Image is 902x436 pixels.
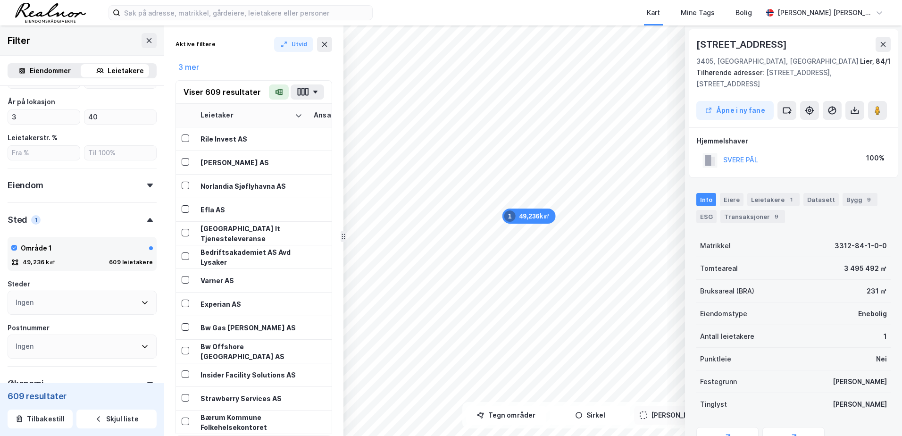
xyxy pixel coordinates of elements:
div: 76 [314,158,392,168]
div: Ansatte (leietaker) [314,111,381,120]
div: Nei [876,353,887,365]
div: Efla AS [200,205,302,215]
div: Eiendomstype [700,308,747,319]
div: 9 [772,212,781,221]
button: Utvid [274,37,314,52]
div: 609 leietakere [109,259,153,266]
div: 231 ㎡ [867,285,887,297]
div: Bw Offshore [GEOGRAPHIC_DATA] AS [200,342,302,361]
div: 1 [504,210,516,222]
div: Område 1 [21,243,52,254]
div: [PERSON_NAME] [PERSON_NAME] [777,7,872,18]
div: Eiendom [8,180,43,191]
div: 49 [314,205,392,215]
div: Ingen [16,341,33,352]
div: Kart [647,7,660,18]
button: Tilbakestill [8,410,73,428]
button: Skjul liste [76,410,157,428]
span: Tilhørende adresser: [696,68,766,76]
div: 40 [314,370,392,380]
div: År på lokasjon [8,96,55,108]
div: Leietakere [747,193,800,206]
div: Datasett [803,193,839,206]
input: Til 30 [84,110,156,124]
div: 36 [314,417,392,427]
div: Sted [8,214,27,226]
div: Enebolig [858,308,887,319]
div: Ingen [16,297,33,308]
div: 49,236 k㎡ [23,259,55,266]
div: 78 [314,252,392,262]
div: 33 [314,323,392,333]
div: Rile Invest AS [200,134,302,144]
div: 609 resultater [8,391,157,402]
div: Kontrollprogram for chat [855,391,902,436]
div: Norlandia Sjøflyhavna AS [200,181,302,191]
div: Festegrunn [700,376,737,387]
div: Bærum Kommune Folkehelsekontoret [200,412,302,432]
div: Tomteareal [700,263,738,274]
div: [PERSON_NAME] AS [200,158,302,168]
div: Strawberry Services AS [200,394,302,403]
div: [GEOGRAPHIC_DATA] It Tjenesteleveranse [200,224,302,243]
div: 1 [884,331,887,342]
div: Lier, 84/1 [860,56,891,67]
div: 416 [314,276,392,285]
div: 3 495 492 ㎡ [844,263,887,274]
input: Fra 3 [8,110,80,124]
div: Bolig [735,7,752,18]
div: 287 [314,394,392,403]
div: Postnummer [8,322,50,334]
div: 3312-84-1-0-0 [835,240,887,252]
img: realnor-logo.934646d98de889bb5806.png [15,3,86,23]
div: Leietakerstr. % [8,132,58,143]
div: Bygg [843,193,877,206]
div: [PERSON_NAME] til kartutsnitt [651,410,751,421]
div: Hjemmelshaver [697,135,890,147]
div: Bw Gas [PERSON_NAME] AS [200,323,302,333]
input: Søk på adresse, matrikkel, gårdeiere, leietakere eller personer [120,6,372,20]
div: Bedriftsakademiet AS Avd Lysaker [200,247,302,267]
div: Experian AS [200,299,302,309]
input: Til 100% [84,146,156,160]
div: Eiere [720,193,743,206]
div: Antall leietakere [700,331,754,342]
div: Eiendommer [30,65,71,76]
div: Aktive filtere [175,41,216,48]
div: Matrikkel [700,240,731,252]
button: Tegn områder [466,406,546,425]
div: Bruksareal (BRA) [700,285,754,297]
div: Varner AS [200,276,302,285]
div: Steder [8,278,30,290]
div: [PERSON_NAME] [833,399,887,410]
div: Insider Facility Solutions AS [200,370,302,380]
div: ESG [696,210,717,223]
div: Transaksjoner [720,210,785,223]
div: Mine Tags [681,7,715,18]
button: Åpne i ny fane [696,101,774,120]
div: 9 [864,195,874,204]
div: [STREET_ADDRESS], [STREET_ADDRESS] [696,67,883,90]
div: Info [696,193,716,206]
div: 31 [314,181,392,191]
iframe: Chat Widget [855,391,902,436]
button: Sirkel [550,406,630,425]
div: Tinglyst [700,399,727,410]
div: 1 [786,195,796,204]
div: 160 [314,228,392,238]
div: Filter [8,33,30,48]
div: Økonomi [8,378,44,389]
div: 32 [314,134,392,144]
div: Viser 609 resultater [184,86,261,98]
input: Fra % [8,146,80,160]
div: [PERSON_NAME] [833,376,887,387]
div: Leietaker [200,111,291,120]
div: 100% [866,152,885,164]
div: Map marker [502,209,556,224]
div: 36 [314,299,392,309]
div: 3405, [GEOGRAPHIC_DATA], [GEOGRAPHIC_DATA] [696,56,859,67]
div: 126 [314,346,392,356]
button: 3 mer [175,61,202,73]
div: 1 [31,215,41,225]
div: Punktleie [700,353,731,365]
